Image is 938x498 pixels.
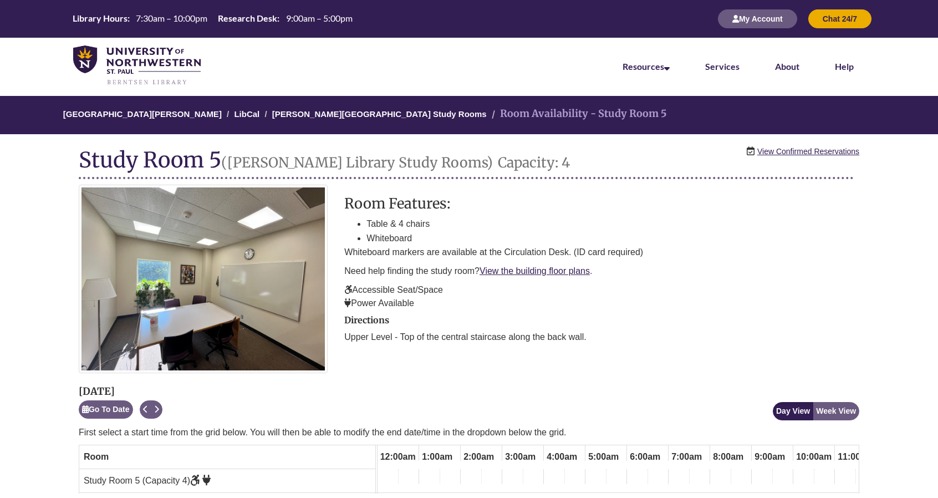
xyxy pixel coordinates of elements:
a: View the building floor plans [480,266,590,276]
span: 7:00am [669,448,705,466]
h2: Directions [344,316,859,326]
a: Services [705,61,740,72]
span: 11:00am [835,448,876,466]
a: Hours Today [68,12,356,26]
img: UNWSP Library Logo [73,45,201,86]
span: Room [84,452,109,461]
a: My Account [718,14,797,23]
div: description [344,196,859,309]
table: Hours Today [68,12,356,24]
span: 5:00am [585,448,621,466]
p: Need help finding the study room? . [344,265,859,278]
th: Library Hours: [68,12,131,24]
p: Upper Level - Top of the central staircase along the back wall. [344,331,859,344]
button: My Account [718,9,797,28]
span: 9:00am – 5:00pm [286,13,353,23]
span: 10:00am [793,448,834,466]
li: Table & 4 chairs [366,217,859,231]
li: Room Availability - Study Room 5 [489,106,667,122]
button: Week View [813,402,859,420]
span: 2:00am [461,448,497,466]
button: Chat 24/7 [808,9,871,28]
span: 6:00am [627,448,663,466]
span: Study Room 5 (Capacity 4) [84,476,211,485]
p: First select a start time from the grid below. You will then be able to modify the end date/time ... [79,426,859,439]
span: 12:00am [378,448,419,466]
span: 7:30am – 10:00pm [136,13,207,23]
a: [PERSON_NAME][GEOGRAPHIC_DATA] Study Rooms [272,109,487,119]
a: About [775,61,799,72]
small: Capacity: 4 [498,154,570,171]
button: Next [151,400,162,419]
a: Resources [623,61,670,72]
h1: Study Room 5 [79,148,854,179]
span: 4:00am [544,448,580,466]
div: directions [344,316,859,344]
span: 8:00am [710,448,746,466]
a: LibCal [234,109,259,119]
a: Help [835,61,854,72]
button: Previous [140,400,151,419]
h2: [DATE] [79,386,162,397]
span: 3:00am [502,448,538,466]
a: [GEOGRAPHIC_DATA][PERSON_NAME] [63,109,222,119]
span: 1:00am [419,448,455,466]
button: Go To Date [79,400,133,419]
th: Research Desk: [213,12,281,24]
p: Whiteboard markers are available at the Circulation Desk. (ID card required) [344,246,859,259]
nav: Breadcrumb [79,96,859,134]
small: ([PERSON_NAME] Library Study Rooms) [221,154,493,171]
span: 9:00am [752,448,788,466]
a: View Confirmed Reservations [757,145,859,157]
li: Whiteboard [366,231,859,246]
p: Accessible Seat/Space Power Available [344,283,859,310]
h3: Room Features: [344,196,859,211]
img: Study Room 5 [79,185,328,373]
a: Chat 24/7 [808,14,871,23]
button: Day View [773,402,813,420]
